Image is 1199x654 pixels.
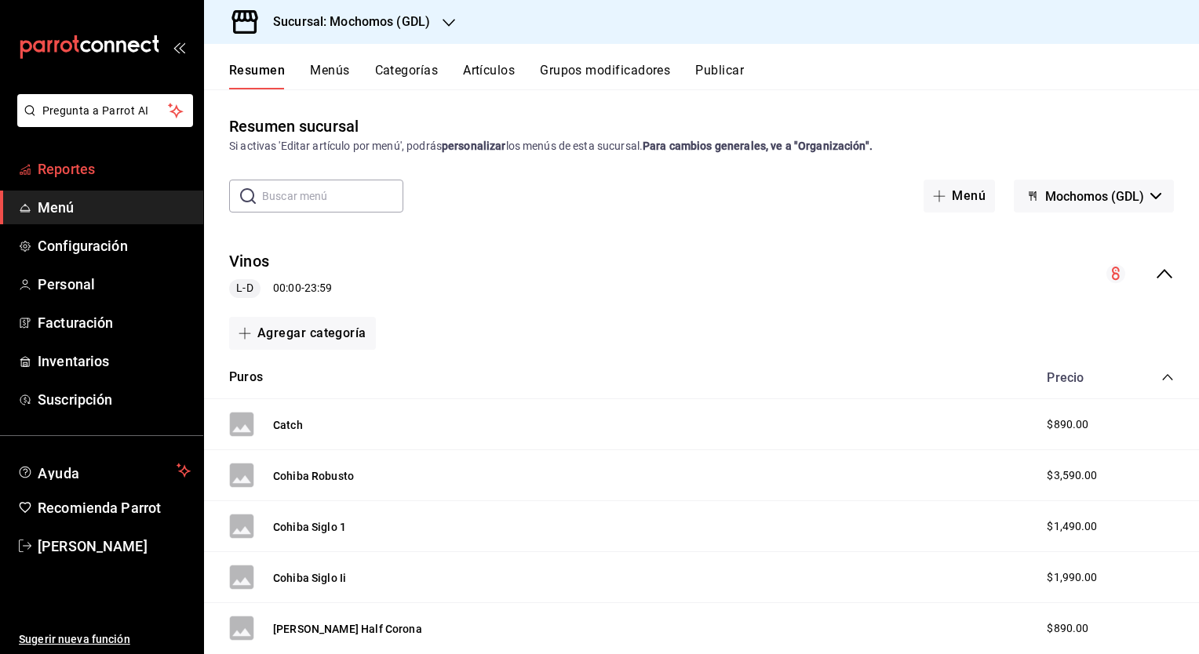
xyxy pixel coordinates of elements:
[38,538,148,554] font: [PERSON_NAME]
[229,369,263,387] button: Puros
[38,161,95,177] font: Reportes
[273,281,332,293] font: 00:00 - 23:59
[310,63,349,89] button: Menús
[38,199,75,216] font: Menú
[173,41,185,53] button: open_drawer_menu
[19,633,130,645] font: Sugerir nueva función
[204,238,1199,311] div: contraer-menú-fila
[1031,370,1132,385] div: Precio
[273,570,346,586] button: Cohiba Siglo Ii
[1047,569,1097,586] span: $1,990.00
[952,189,986,203] font: Menú
[229,250,269,273] button: Vinos
[262,180,403,212] input: Buscar menú
[261,13,430,31] h3: Sucursal: Mochomos (GDL)
[643,140,873,152] strong: Para cambios generales, ve a "Organización".
[42,103,169,119] span: Pregunta a Parrot AI
[1161,371,1174,383] button: collapse-category-row
[38,461,170,480] span: Ayuda
[273,519,346,535] button: Cohiba Siglo 1
[273,468,354,484] button: Cohiba Robusto
[38,500,161,516] font: Recomienda Parrot
[695,63,744,89] button: Publicar
[1045,189,1144,204] span: Mochomos (GDL)
[273,417,303,433] button: Catch
[38,314,113,331] font: Facturación
[38,353,109,369] font: Inventarios
[229,138,1174,154] div: Si activas 'Editar artículo por menú', podrás los menús de esta sucursal.
[11,114,193,130] a: Pregunta a Parrot AI
[463,63,515,89] button: Artículos
[38,276,95,292] font: Personal
[1047,518,1097,535] span: $1,490.00
[1014,180,1174,213] button: Mochomos (GDL)
[1047,416,1088,433] span: $890.00
[17,94,193,127] button: Pregunta a Parrot AI
[229,63,285,78] font: Resumen
[273,621,422,637] button: [PERSON_NAME] Half Corona
[375,63,439,89] button: Categorías
[442,140,506,152] strong: personalizar
[38,391,112,408] font: Suscripción
[229,317,376,350] button: Agregar categoría
[924,180,995,213] button: Menú
[257,326,366,340] font: Agregar categoría
[1047,467,1097,484] span: $3,590.00
[230,280,259,296] span: L-D
[540,63,670,89] button: Grupos modificadores
[1047,620,1088,637] span: $890.00
[229,114,359,138] div: Resumen sucursal
[229,63,1199,89] div: Pestañas de navegación
[38,238,128,254] font: Configuración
